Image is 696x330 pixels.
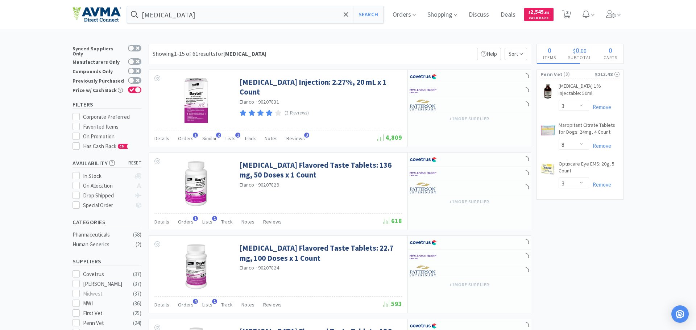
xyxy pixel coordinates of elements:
[178,135,194,142] span: Orders
[466,12,492,18] a: Discuss
[410,266,437,276] img: f5e969b455434c6296c6d81ef179fa71_3.png
[173,160,220,207] img: 179b8ad10cb342879e92e522e941d1e7_497249.jpg
[576,46,579,55] span: 0
[83,172,131,180] div: In Stock
[240,181,254,188] a: Elanco
[562,47,597,54] div: .
[529,8,549,15] span: 2,545
[133,289,141,298] div: ( 37 )
[609,46,612,55] span: 0
[240,77,400,97] a: [MEDICAL_DATA] Injection: 2.27%, 20 mL x 1 Count
[72,68,124,74] div: Compounds Only
[410,71,437,82] img: 77fca1acd8b6420a9015268ca798ef17_1.png
[72,230,131,239] div: Pharmaceuticals
[240,264,254,271] a: Elanco
[256,181,257,188] span: ·
[83,319,128,327] div: Penn Vet
[410,237,437,248] img: 77fca1acd8b6420a9015268ca798ef17_1.png
[244,135,256,142] span: Track
[202,218,212,225] span: Lists
[133,280,141,288] div: ( 37 )
[410,100,437,110] img: f5e969b455434c6296c6d81ef179fa71_3.png
[72,159,141,167] h5: Availability
[72,87,124,93] div: Price w/ Cash Back
[83,181,131,190] div: On Allocation
[383,300,402,308] span: 593
[221,218,233,225] span: Track
[589,181,611,188] a: Remove
[285,109,309,117] p: (3 Reviews)
[216,50,266,57] span: for
[83,299,128,308] div: MWI
[383,217,402,225] span: 618
[559,12,574,19] a: 3
[377,133,402,142] span: 4,809
[72,100,141,109] h5: Filters
[83,132,142,141] div: On Promotion
[118,144,125,149] span: CB
[241,301,254,308] span: Notes
[154,218,169,225] span: Details
[597,54,623,61] h4: Carts
[72,257,141,266] h5: Suppliers
[559,122,620,139] a: Maropitant Citrate Tablets for Dogs: 24mg, 4 Count
[240,99,254,105] a: Elanco
[133,299,141,308] div: ( 36 )
[216,133,221,138] span: 2
[83,280,128,288] div: [PERSON_NAME]
[446,114,493,124] button: +1more supplier
[544,10,549,15] span: . 58
[83,122,142,131] div: Favorited Items
[529,10,530,15] span: $
[595,70,620,78] div: $213.48
[154,135,169,142] span: Details
[83,309,128,318] div: First Vet
[410,168,437,179] img: f6b2451649754179b5b4e0c70c3f7cb0_2.png
[83,191,131,200] div: Drop Shipped
[540,162,555,176] img: b7aa302f787749648a5d1a145ac938bd_413743.png
[72,7,121,22] img: e4e33dab9f054f5782a47901c742baa9_102.png
[202,301,212,308] span: Lists
[83,201,131,210] div: Special Order
[563,71,594,78] span: ( 3 )
[498,12,518,18] a: Deals
[212,216,217,221] span: 1
[240,243,400,263] a: [MEDICAL_DATA] Flavored Taste Tablets: 22.7 mg, 100 Doses x 1 Count
[128,159,142,167] span: reset
[671,305,689,323] div: Open Intercom Messenger
[258,264,279,271] span: 90207824
[225,135,236,142] span: Lists
[562,54,597,61] h4: Subtotal
[540,70,563,78] span: Penn Vet
[193,299,198,304] span: 4
[133,309,141,318] div: ( 25 )
[235,133,240,138] span: 1
[286,135,305,142] span: Reviews
[72,58,124,64] div: Manufacturers Only
[193,216,198,221] span: 1
[548,46,551,55] span: 0
[154,301,169,308] span: Details
[524,5,554,24] a: $2,545.58Cash Back
[202,135,217,142] span: Similar
[173,243,220,290] img: 9999a4869e4242f38a4309d4ef771d10_416384.png
[83,289,128,298] div: Midwest
[410,154,437,165] img: 77fca1acd8b6420a9015268ca798ef17_1.png
[258,99,279,105] span: 90207831
[589,104,611,110] a: Remove
[83,113,142,121] div: Corporate Preferred
[446,280,493,290] button: +1more supplier
[410,85,437,96] img: f6b2451649754179b5b4e0c70c3f7cb0_2.png
[353,6,383,23] button: Search
[178,218,194,225] span: Orders
[540,84,555,99] img: 4fffc8d2af9b4a8dba8d4b907e8b61ee_755787.png
[265,135,278,142] span: Notes
[304,133,309,138] span: 3
[221,301,233,308] span: Track
[446,197,493,207] button: +1more supplier
[133,319,141,327] div: ( 24 )
[573,47,576,54] span: $
[83,270,128,279] div: Covetrus
[72,45,124,56] div: Synced Suppliers Only
[258,181,279,188] span: 90207829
